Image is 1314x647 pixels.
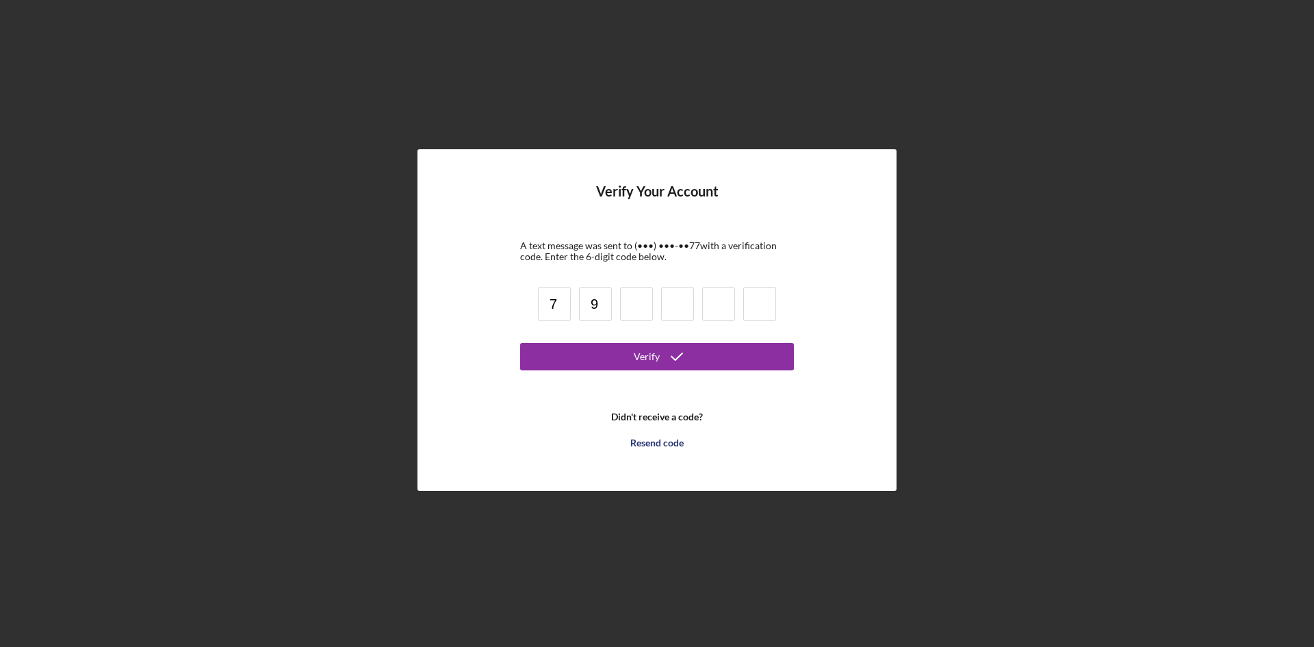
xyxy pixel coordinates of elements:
div: Resend code [630,429,684,457]
button: Verify [520,343,794,370]
div: A text message was sent to (•••) •••-•• 77 with a verification code. Enter the 6-digit code below. [520,240,794,262]
b: Didn't receive a code? [611,411,703,422]
h4: Verify Your Account [596,183,719,220]
div: Verify [634,343,660,370]
button: Resend code [520,429,794,457]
